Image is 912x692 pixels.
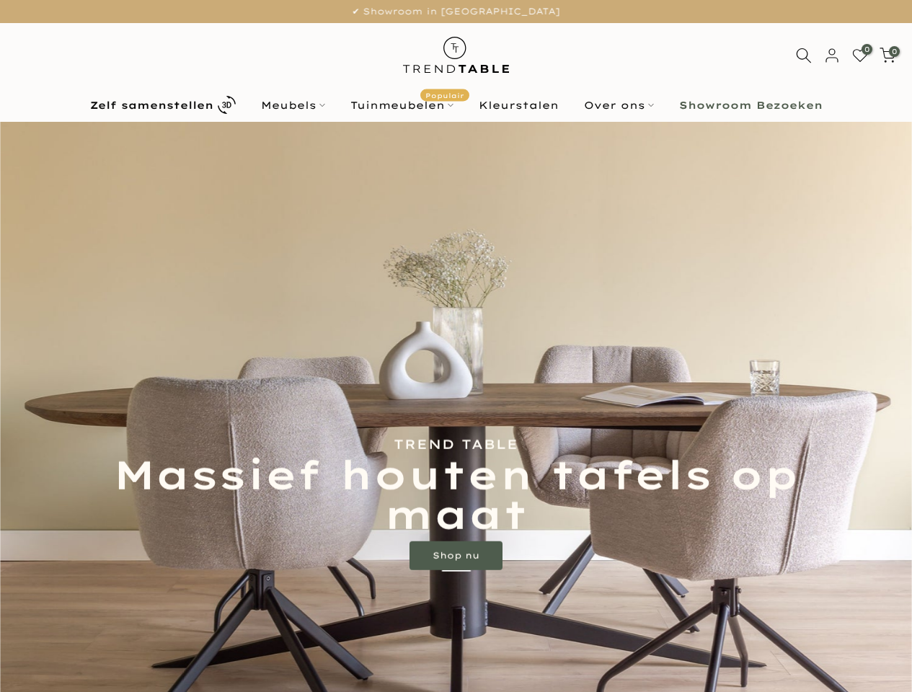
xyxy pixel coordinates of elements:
[77,92,248,117] a: Zelf samenstellen
[248,97,337,114] a: Meubels
[571,97,666,114] a: Over ons
[889,46,900,57] span: 0
[409,541,503,570] a: Shop nu
[852,48,868,63] a: 0
[466,97,571,114] a: Kleurstalen
[337,97,466,114] a: TuinmeubelenPopulair
[880,48,895,63] a: 0
[679,100,823,110] b: Showroom Bezoeken
[420,89,469,101] span: Populair
[18,4,894,19] p: ✔ Showroom in [GEOGRAPHIC_DATA]
[862,44,872,55] span: 0
[666,97,835,114] a: Showroom Bezoeken
[393,23,519,87] img: trend-table
[90,100,213,110] b: Zelf samenstellen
